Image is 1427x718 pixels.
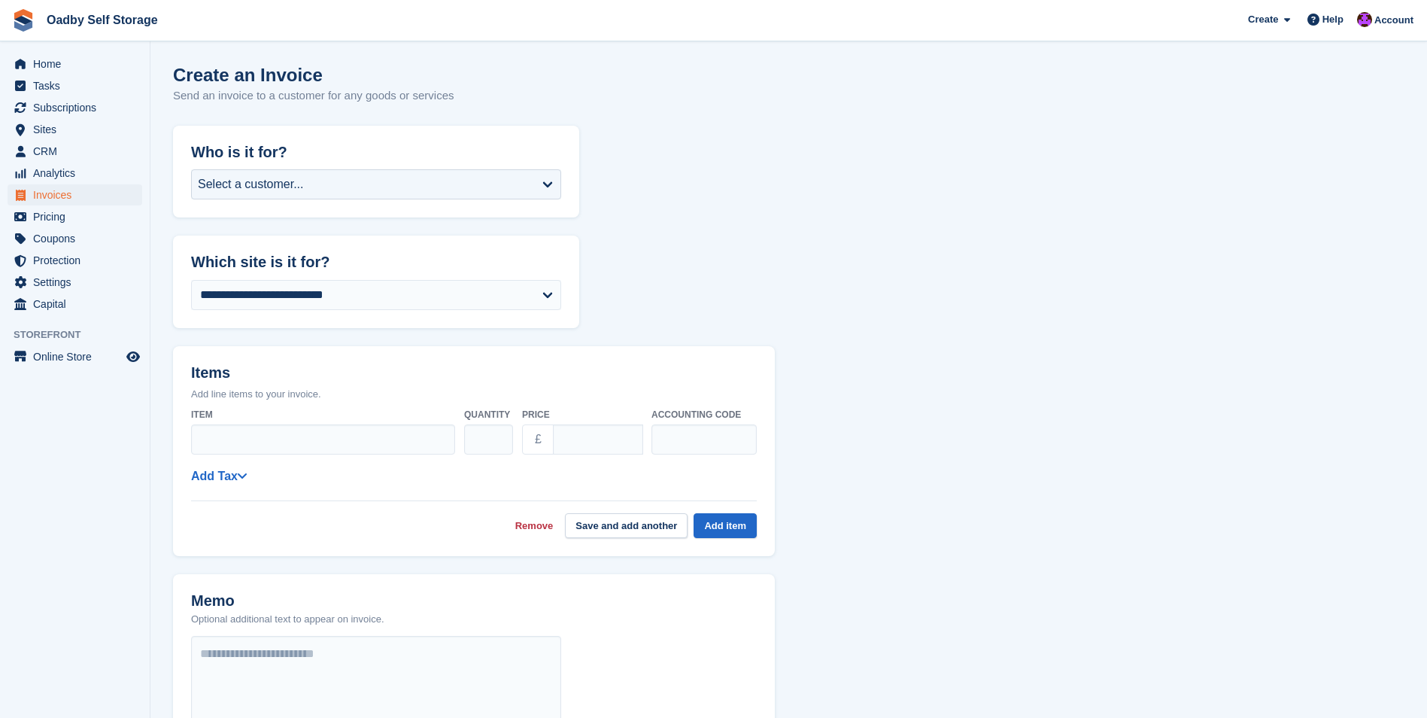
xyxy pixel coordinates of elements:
h2: Which site is it for? [191,254,561,271]
h2: Who is it for? [191,144,561,161]
p: Add line items to your invoice. [191,387,757,402]
a: Oadby Self Storage [41,8,164,32]
div: Select a customer... [198,175,304,193]
a: menu [8,163,142,184]
h2: Memo [191,592,384,610]
img: stora-icon-8386f47178a22dfd0bd8f6a31ec36ba5ce8667c1dd55bd0f319d3a0aa187defe.svg [12,9,35,32]
a: menu [8,272,142,293]
a: menu [8,250,142,271]
a: menu [8,97,142,118]
h1: Create an Invoice [173,65,454,85]
span: CRM [33,141,123,162]
span: Analytics [33,163,123,184]
p: Send an invoice to a customer for any goods or services [173,87,454,105]
a: menu [8,346,142,367]
span: Coupons [33,228,123,249]
a: menu [8,75,142,96]
a: Preview store [124,348,142,366]
label: Quantity [464,408,513,421]
span: Help [1322,12,1344,27]
span: Sites [33,119,123,140]
span: Tasks [33,75,123,96]
a: menu [8,184,142,205]
a: Add Tax [191,470,247,482]
h2: Items [191,364,757,385]
span: Subscriptions [33,97,123,118]
span: Create [1248,12,1278,27]
span: Settings [33,272,123,293]
label: Price [522,408,642,421]
p: Optional additional text to appear on invoice. [191,612,384,627]
img: Sanjeave Nagra [1357,12,1372,27]
span: Account [1374,13,1413,28]
a: menu [8,294,142,315]
button: Add item [694,513,757,538]
button: Save and add another [565,513,688,538]
a: menu [8,141,142,162]
span: Storefront [14,327,150,342]
a: menu [8,206,142,227]
a: menu [8,53,142,75]
a: menu [8,119,142,140]
span: Pricing [33,206,123,227]
a: menu [8,228,142,249]
span: Home [33,53,123,75]
label: Item [191,408,455,421]
span: Capital [33,294,123,315]
span: Protection [33,250,123,271]
span: Online Store [33,346,123,367]
span: Invoices [33,184,123,205]
label: Accounting code [651,408,757,421]
a: Remove [515,519,554,534]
